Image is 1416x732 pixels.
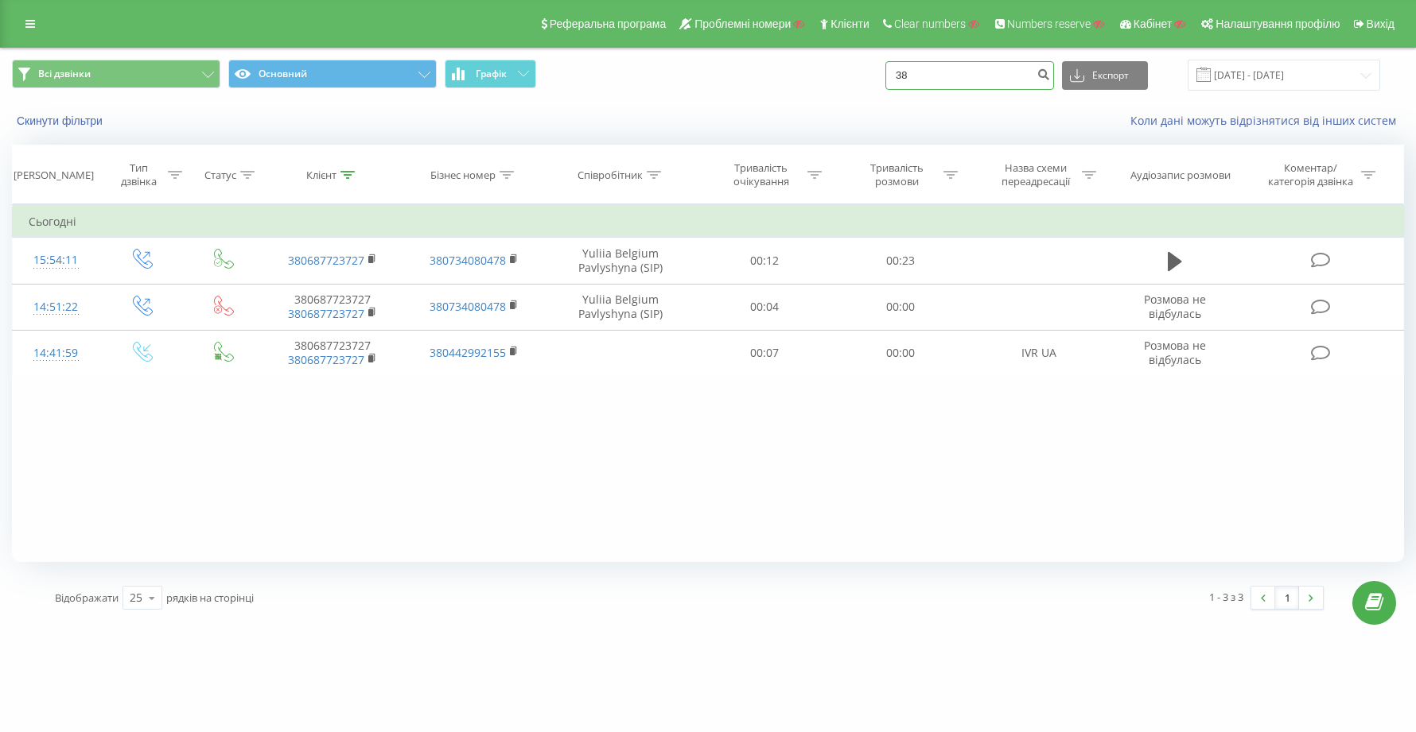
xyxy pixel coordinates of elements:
[697,284,833,330] td: 00:04
[1134,17,1173,30] span: Кабінет
[14,168,94,182] div: [PERSON_NAME]
[288,306,364,321] a: 380687723727
[1130,168,1231,182] div: Аудіозапис розмови
[833,330,969,376] td: 00:00
[306,168,336,182] div: Клієнт
[1130,113,1404,128] a: Коли дані можуть відрізнятися вiд інших систем
[445,60,536,88] button: Графік
[114,161,164,188] div: Тип дзвінка
[29,338,84,369] div: 14:41:59
[430,253,506,268] a: 380734080478
[476,68,507,79] span: Графік
[694,17,791,30] span: Проблемні номери
[545,238,697,284] td: Yuliia Belgium Pavlyshyna (SIP)
[993,161,1078,188] div: Назва схеми переадресації
[578,168,643,182] div: Співробітник
[12,114,111,128] button: Скинути фільтри
[13,206,1404,238] td: Сьогодні
[831,17,869,30] span: Клієнти
[1007,17,1091,30] span: Numbers reserve
[130,590,142,606] div: 25
[38,68,91,80] span: Всі дзвінки
[550,17,667,30] span: Реферальна програма
[1209,589,1243,605] div: 1 - 3 з 3
[1275,587,1299,609] a: 1
[263,284,404,330] td: 380687723727
[1062,61,1148,90] button: Експорт
[55,591,119,605] span: Відображати
[1216,17,1340,30] span: Налаштування профілю
[12,60,220,88] button: Всі дзвінки
[228,60,437,88] button: Основний
[204,168,236,182] div: Статус
[1144,292,1206,321] span: Розмова не відбулась
[697,330,833,376] td: 00:07
[288,253,364,268] a: 380687723727
[697,238,833,284] td: 00:12
[1367,17,1395,30] span: Вихід
[166,591,254,605] span: рядків на сторінці
[1144,338,1206,367] span: Розмова не відбулась
[885,61,1054,90] input: Пошук за номером
[969,330,1111,376] td: IVR UA
[718,161,803,188] div: Тривалість очікування
[430,299,506,314] a: 380734080478
[1264,161,1357,188] div: Коментар/категорія дзвінка
[29,245,84,276] div: 15:54:11
[833,284,969,330] td: 00:00
[430,168,496,182] div: Бізнес номер
[288,352,364,367] a: 380687723727
[29,292,84,323] div: 14:51:22
[854,161,939,188] div: Тривалість розмови
[545,284,697,330] td: Yuliia Belgium Pavlyshyna (SIP)
[833,238,969,284] td: 00:23
[430,345,506,360] a: 380442992155
[894,17,966,30] span: Clear numbers
[263,330,404,376] td: 380687723727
